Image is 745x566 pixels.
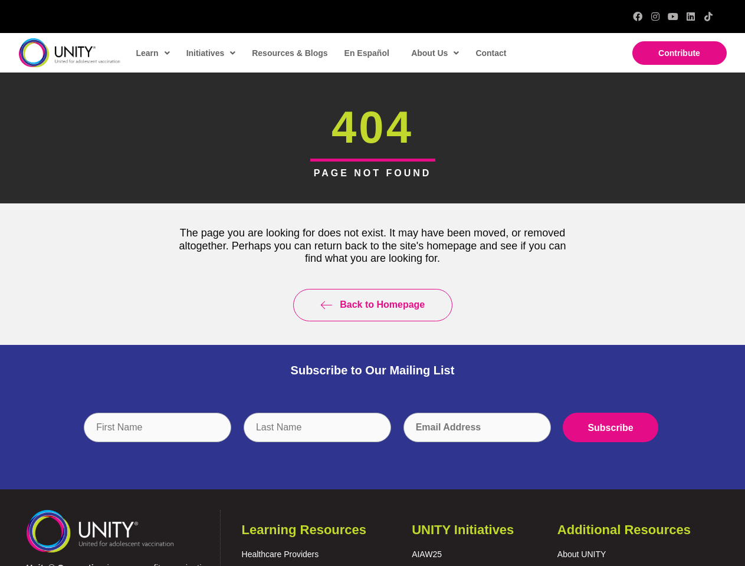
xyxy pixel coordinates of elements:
[293,289,452,321] a: Back to Homepage
[412,522,514,537] span: UNITY Initiatives
[242,522,367,537] span: Learning Resources
[403,413,551,442] input: Email Address
[332,102,413,152] span: 404
[246,40,332,67] a: Resources & Blogs
[651,12,660,21] a: Instagram
[633,12,642,21] a: Facebook
[405,40,464,67] a: About Us
[658,48,700,58] span: Contribute
[84,413,231,442] input: First Name
[344,48,389,58] span: En Español
[686,12,695,21] a: LinkedIn
[27,510,174,552] img: unity-logo
[291,364,455,377] span: Subscribe to Our Mailing List
[411,44,459,62] span: About Us
[314,168,432,178] span: PAGE NOT FOUND
[557,549,606,559] a: About UNITY
[632,41,727,65] a: Contribute
[557,522,691,537] span: Additional Resources
[668,12,678,21] a: YouTube
[186,44,236,62] span: Initiatives
[136,44,170,62] span: Learn
[242,549,319,559] a: Healthcare Providers
[470,40,511,67] a: Contact
[340,300,425,310] span: Back to Homepage
[252,48,327,58] span: Resources & Blogs
[179,227,566,264] span: The page you are looking for does not exist. It may have been moved, or removed altogether. Perha...
[412,549,442,559] a: AIAW25
[563,413,658,442] input: Subscribe
[244,413,391,442] input: Last Name
[704,12,713,21] a: TikTok
[475,48,506,58] span: Contact
[19,38,120,67] img: unity-logo-dark
[339,40,394,67] a: En Español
